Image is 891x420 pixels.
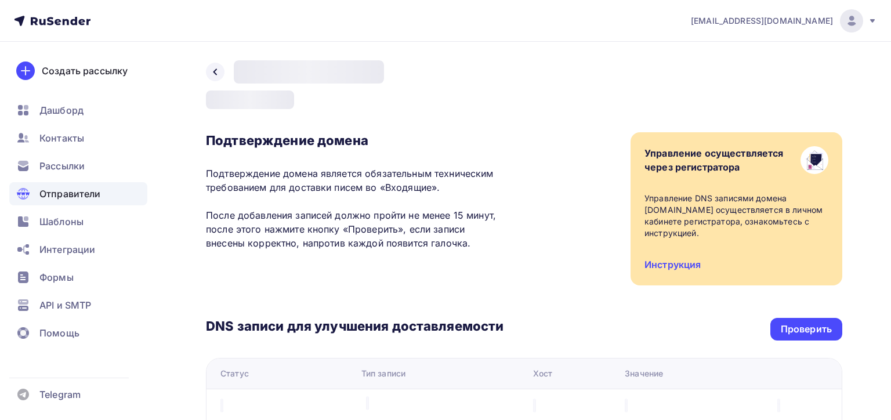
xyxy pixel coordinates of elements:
div: Создать рассылку [42,64,128,78]
p: Подтверждение домена является обязательным техническим требованием для доставки писем во «Входящи... [206,166,504,250]
span: API и SMTP [39,298,91,312]
div: Статус [220,368,249,379]
a: Шаблоны [9,210,147,233]
div: Тип записи [361,368,405,379]
div: Проверить [781,323,832,336]
a: [EMAIL_ADDRESS][DOMAIN_NAME] [691,9,877,32]
h3: DNS записи для улучшения доставляемости [206,318,504,336]
span: Помощь [39,326,79,340]
a: Дашборд [9,99,147,122]
a: Отправители [9,182,147,205]
span: Шаблоны [39,215,84,229]
a: Контакты [9,126,147,150]
a: Рассылки [9,154,147,178]
span: Отправители [39,187,101,201]
span: Дашборд [39,103,84,117]
div: Управление осуществляется через регистратора [644,146,784,174]
span: Telegram [39,388,81,401]
div: Управление DNS записями домена [DOMAIN_NAME] осуществляется в личном кабинете регистратора, ознак... [644,193,828,239]
span: Интеграции [39,242,95,256]
a: Инструкция [644,259,701,270]
span: Контакты [39,131,84,145]
div: Значение [625,368,663,379]
h3: Подтверждение домена [206,132,504,149]
span: Рассылки [39,159,85,173]
a: Формы [9,266,147,289]
span: Формы [39,270,74,284]
div: Хост [533,368,553,379]
span: [EMAIL_ADDRESS][DOMAIN_NAME] [691,15,833,27]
